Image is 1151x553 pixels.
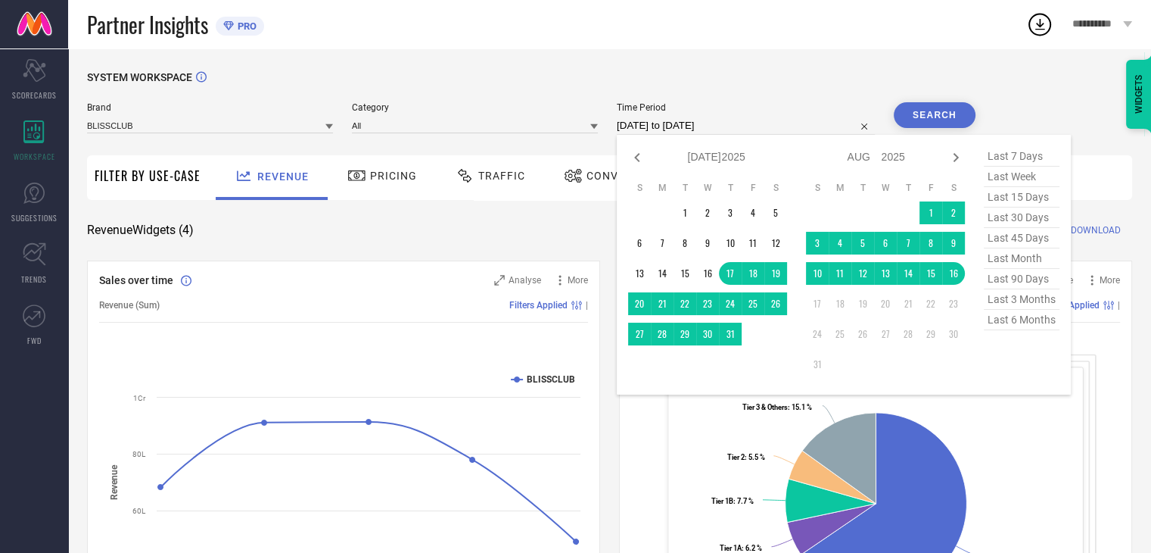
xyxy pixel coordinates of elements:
[806,292,829,315] td: Sun Aug 17 2025
[651,232,673,255] td: Mon Jul 07 2025
[897,262,919,285] td: Thu Aug 14 2025
[12,89,57,101] span: SCORECARDS
[696,202,719,224] td: Wed Jul 02 2025
[628,182,651,194] th: Sunday
[132,450,146,458] text: 80L
[764,182,787,194] th: Saturday
[651,323,673,345] td: Mon Jul 28 2025
[727,453,765,461] text: : 5.5 %
[494,275,505,286] svg: Zoom
[509,275,541,286] span: Analyse
[87,223,194,238] span: Revenue Widgets ( 4 )
[829,323,851,345] td: Mon Aug 25 2025
[984,228,1059,248] span: last 45 days
[651,262,673,285] td: Mon Jul 14 2025
[527,374,575,385] text: BLISSCLUB
[1118,300,1120,311] span: |
[1026,11,1053,38] div: Open download list
[673,202,696,224] td: Tue Jul 01 2025
[984,167,1059,187] span: last week
[742,182,764,194] th: Friday
[132,507,146,515] text: 60L
[764,262,787,285] td: Sat Jul 19 2025
[897,323,919,345] td: Thu Aug 28 2025
[897,182,919,194] th: Thursday
[617,102,875,113] span: Time Period
[711,497,754,505] text: : 7.7 %
[874,262,897,285] td: Wed Aug 13 2025
[727,453,745,461] tspan: Tier 2
[673,323,696,345] td: Tue Jul 29 2025
[742,202,764,224] td: Fri Jul 04 2025
[628,262,651,285] td: Sun Jul 13 2025
[21,273,47,285] span: TRENDS
[806,262,829,285] td: Sun Aug 10 2025
[719,232,742,255] td: Thu Jul 10 2025
[617,117,875,135] input: Select time period
[919,182,942,194] th: Friday
[874,182,897,194] th: Wednesday
[628,323,651,345] td: Sun Jul 27 2025
[719,202,742,224] td: Thu Jul 03 2025
[720,544,742,552] tspan: Tier 1A
[829,292,851,315] td: Mon Aug 18 2025
[628,292,651,315] td: Sun Jul 20 2025
[806,323,829,345] td: Sun Aug 24 2025
[984,248,1059,269] span: last month
[874,232,897,255] td: Wed Aug 06 2025
[11,212,58,223] span: SUGGESTIONS
[696,232,719,255] td: Wed Jul 09 2025
[742,262,764,285] td: Fri Jul 18 2025
[829,232,851,255] td: Mon Aug 04 2025
[942,262,965,285] td: Sat Aug 16 2025
[894,102,975,128] button: Search
[696,262,719,285] td: Wed Jul 16 2025
[742,232,764,255] td: Fri Jul 11 2025
[742,292,764,315] td: Fri Jul 25 2025
[133,394,146,402] text: 1Cr
[806,353,829,376] td: Sun Aug 31 2025
[628,232,651,255] td: Sun Jul 06 2025
[942,292,965,315] td: Sat Aug 23 2025
[851,323,874,345] td: Tue Aug 26 2025
[947,148,965,167] div: Next month
[1071,223,1121,238] span: DOWNLOAD
[87,9,208,40] span: Partner Insights
[99,274,173,286] span: Sales over time
[874,292,897,315] td: Wed Aug 20 2025
[696,292,719,315] td: Wed Jul 23 2025
[851,232,874,255] td: Tue Aug 05 2025
[942,232,965,255] td: Sat Aug 09 2025
[829,262,851,285] td: Mon Aug 11 2025
[719,292,742,315] td: Thu Jul 24 2025
[370,170,417,182] span: Pricing
[919,292,942,315] td: Fri Aug 22 2025
[984,269,1059,289] span: last 90 days
[673,232,696,255] td: Tue Jul 08 2025
[984,187,1059,208] span: last 15 days
[984,289,1059,310] span: last 3 months
[651,182,673,194] th: Monday
[874,323,897,345] td: Wed Aug 27 2025
[95,167,201,185] span: Filter By Use-Case
[806,182,829,194] th: Sunday
[829,182,851,194] th: Monday
[919,232,942,255] td: Fri Aug 08 2025
[109,464,120,499] tspan: Revenue
[352,102,598,113] span: Category
[764,292,787,315] td: Sat Jul 26 2025
[942,323,965,345] td: Sat Aug 30 2025
[984,208,1059,228] span: last 30 days
[851,182,874,194] th: Tuesday
[1100,275,1120,286] span: More
[851,262,874,285] td: Tue Aug 12 2025
[628,148,646,167] div: Previous month
[851,292,874,315] td: Tue Aug 19 2025
[984,310,1059,330] span: last 6 months
[720,544,762,552] text: : 6.2 %
[897,292,919,315] td: Thu Aug 21 2025
[568,275,588,286] span: More
[742,403,788,411] tspan: Tier 3 & Others
[87,71,192,83] span: SYSTEM WORKSPACE
[673,182,696,194] th: Tuesday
